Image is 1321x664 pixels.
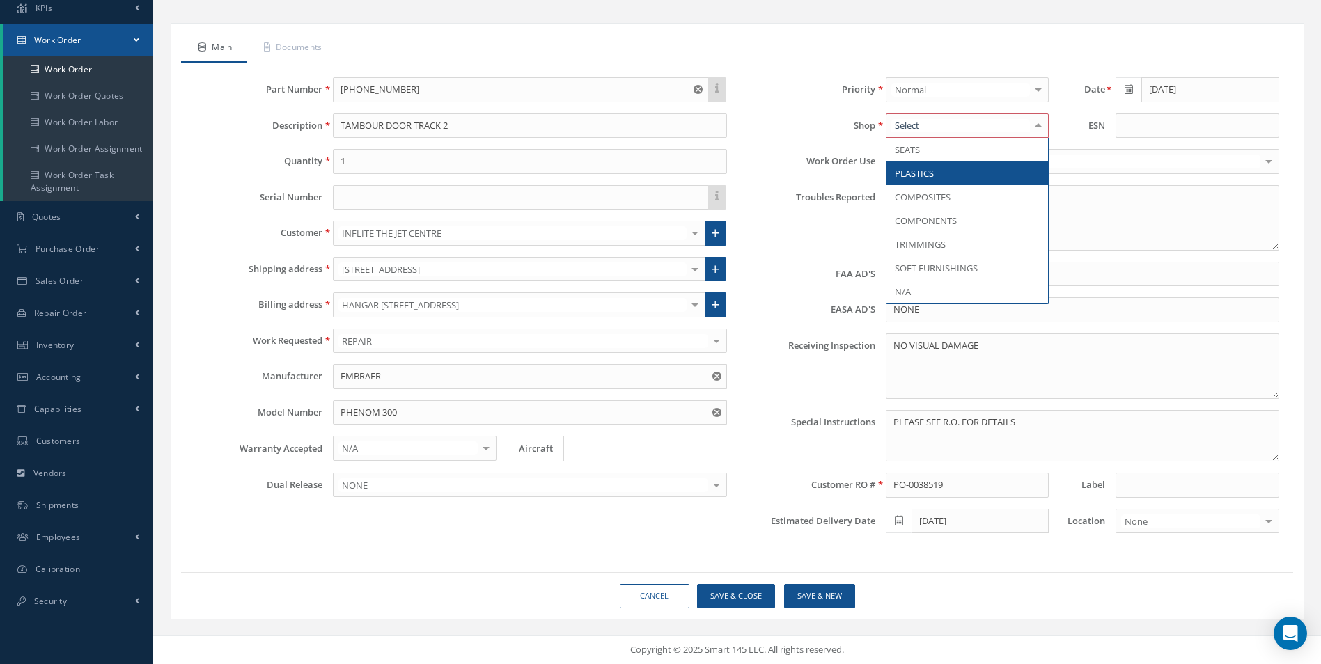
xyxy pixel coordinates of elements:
a: Work Order Labor [3,109,153,136]
span: Purchase Order [36,243,100,255]
label: FAA AD'S [737,269,875,279]
div: Open Intercom Messenger [1274,617,1307,650]
label: Work Requested [185,335,322,346]
label: Receiving Inspection [737,333,875,399]
label: Priority [737,84,875,95]
span: None [1121,514,1260,528]
span: Repair Order [34,307,87,319]
input: Search for option [565,441,718,456]
a: Work Order [3,24,153,56]
label: EASA AD'S [737,304,875,315]
label: Warranty Accepted [185,443,322,454]
span: KPIs [36,2,52,14]
label: Model Number [185,407,322,418]
span: Security [34,595,67,607]
span: N/A [338,441,477,455]
a: Work Order Task Assignment [3,162,153,201]
label: Aircraft [507,443,553,454]
span: Vendors [33,467,67,479]
span: Inventory [36,339,75,351]
button: Save & Close [697,584,775,608]
a: Work Order Quotes [3,83,153,109]
label: Shipping address [185,264,322,274]
label: Part Number [185,84,322,95]
label: Estimated Delivery Date [737,516,875,526]
span: REPAIR [338,334,708,348]
label: Billing address [185,299,322,310]
button: Reset [710,364,727,389]
svg: Reset [694,85,703,94]
span: Quotes [32,211,61,223]
label: Special Instructions [737,410,875,462]
span: N/A [895,285,911,298]
span: Accounting [36,371,81,383]
span: Employees [36,531,81,543]
label: Customer [185,228,322,238]
span: SOFT FURNISHINGS [895,262,978,274]
span: COMPONENTS [895,214,957,227]
span: Capabilities [34,403,82,415]
a: Cancel [620,584,689,608]
button: Reset [691,77,708,102]
label: Dual Release [185,480,322,490]
span: [STREET_ADDRESS] [338,262,686,276]
span: TRIMMINGS [895,238,946,251]
a: Main [181,34,247,63]
span: SEATS [895,143,920,156]
span: NONE [338,478,708,492]
label: Manufacturer [185,371,322,381]
div: Copyright © 2025 Smart 145 LLC. All rights reserved. [167,643,1307,657]
input: Select [891,119,1030,132]
span: Calibration [36,563,80,575]
label: Work Order Use [737,156,875,166]
button: Save & New [784,584,855,608]
a: Work Order Assignment [3,136,153,162]
label: Quantity [185,156,322,166]
label: Location [1059,516,1105,526]
svg: Reset [712,372,721,381]
label: Shop [737,120,875,131]
span: PLASTICS [895,167,934,180]
label: Customer RO # [737,480,875,490]
span: Customers [36,435,81,447]
span: Normal [891,83,1030,97]
span: COMPOSITES [895,191,951,203]
span: INFLITE THE JET CENTRE [338,226,686,240]
span: HANGAR [STREET_ADDRESS] [338,298,686,312]
a: Documents [247,34,336,63]
span: Work Order [34,34,81,46]
span: Sales Order [36,275,84,287]
label: Description [185,120,322,131]
label: ESN [1059,120,1105,131]
svg: Reset [712,408,721,417]
label: Serial Number [185,192,322,203]
span: COMMERCIAL USE [891,155,1260,168]
label: Date [1059,84,1105,95]
span: Shipments [36,499,79,511]
button: Reset [710,400,727,425]
label: Label [1059,480,1105,490]
label: Troubles Reported [737,185,875,251]
a: Work Order [3,56,153,83]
